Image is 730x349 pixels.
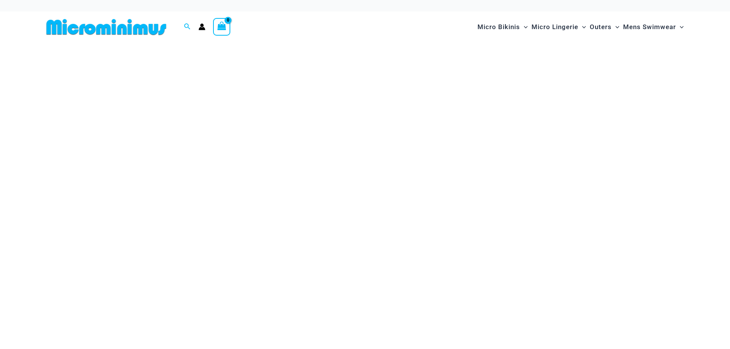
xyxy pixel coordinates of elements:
a: Search icon link [184,22,191,32]
span: Menu Toggle [676,17,684,37]
span: Menu Toggle [612,17,619,37]
nav: Site Navigation [474,14,687,40]
a: View Shopping Cart, empty [213,18,231,36]
span: Mens Swimwear [623,17,676,37]
span: Micro Bikinis [477,17,520,37]
a: Micro LingerieMenu ToggleMenu Toggle [530,15,588,39]
a: Mens SwimwearMenu ToggleMenu Toggle [621,15,686,39]
span: Micro Lingerie [532,17,578,37]
span: Outers [590,17,612,37]
span: Menu Toggle [578,17,586,37]
img: MM SHOP LOGO FLAT [43,18,169,36]
a: Account icon link [198,23,205,30]
a: Micro BikinisMenu ToggleMenu Toggle [476,15,530,39]
span: Menu Toggle [520,17,528,37]
a: OutersMenu ToggleMenu Toggle [588,15,621,39]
